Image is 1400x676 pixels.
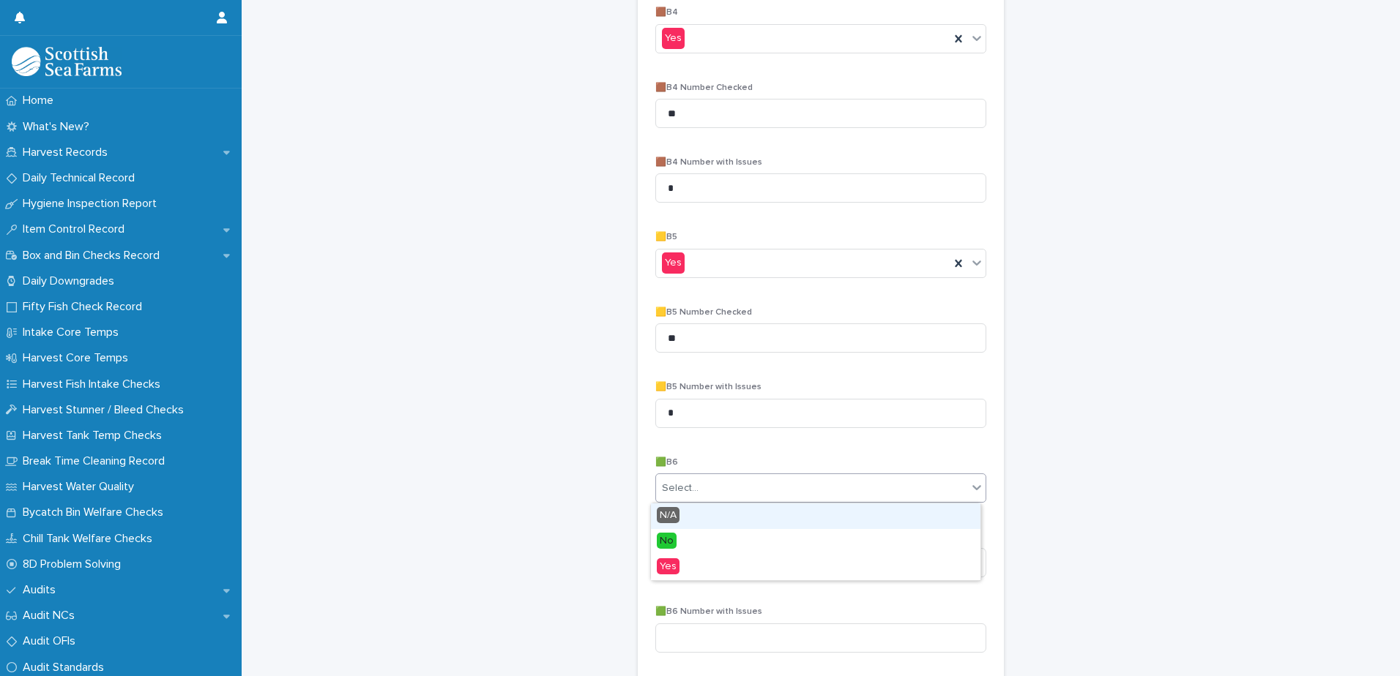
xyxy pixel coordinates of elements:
p: Chill Tank Welfare Checks [17,532,164,546]
span: 🟫B4 [655,8,678,17]
p: Home [17,94,65,108]
p: Harvest Fish Intake Checks [17,378,172,391]
p: Break Time Cleaning Record [17,454,176,468]
span: 🟨B5 Number with Issues [655,383,762,391]
p: Audits [17,583,67,597]
p: Audit OFIs [17,634,87,648]
p: Harvest Stunner / Bleed Checks [17,403,196,417]
p: Item Control Record [17,222,136,236]
p: Harvest Tank Temp Checks [17,429,174,443]
p: Harvest Records [17,146,119,159]
span: 🟫B4 Number with Issues [655,158,762,167]
p: 8D Problem Solving [17,557,133,571]
img: mMrefqRFQpe26GRNOUkG [12,47,122,76]
p: Harvest Water Quality [17,480,146,494]
p: Daily Technical Record [17,171,146,185]
span: 🟫B4 Number Checked [655,83,753,92]
p: Daily Downgrades [17,274,126,288]
p: Audit Standards [17,661,116,675]
p: Hygiene Inspection Report [17,197,168,211]
span: 🟩B6 Number with Issues [655,607,762,616]
p: Box and Bin Checks Record [17,249,171,263]
span: No [657,533,677,549]
span: Yes [657,558,679,574]
p: Harvest Core Temps [17,351,140,365]
div: Yes [651,555,980,580]
p: Intake Core Temps [17,326,130,339]
div: Select... [662,481,699,496]
p: What's New? [17,120,101,134]
p: Audit NCs [17,609,86,623]
span: 🟩B6 [655,458,678,467]
div: Yes [662,28,685,49]
div: Yes [662,252,685,274]
span: N/A [657,507,679,523]
span: 🟨B5 Number Checked [655,308,752,317]
div: No [651,529,980,555]
p: Fifty Fish Check Record [17,300,154,314]
span: 🟨B5 [655,233,677,241]
p: Bycatch Bin Welfare Checks [17,506,175,519]
div: N/A [651,503,980,529]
